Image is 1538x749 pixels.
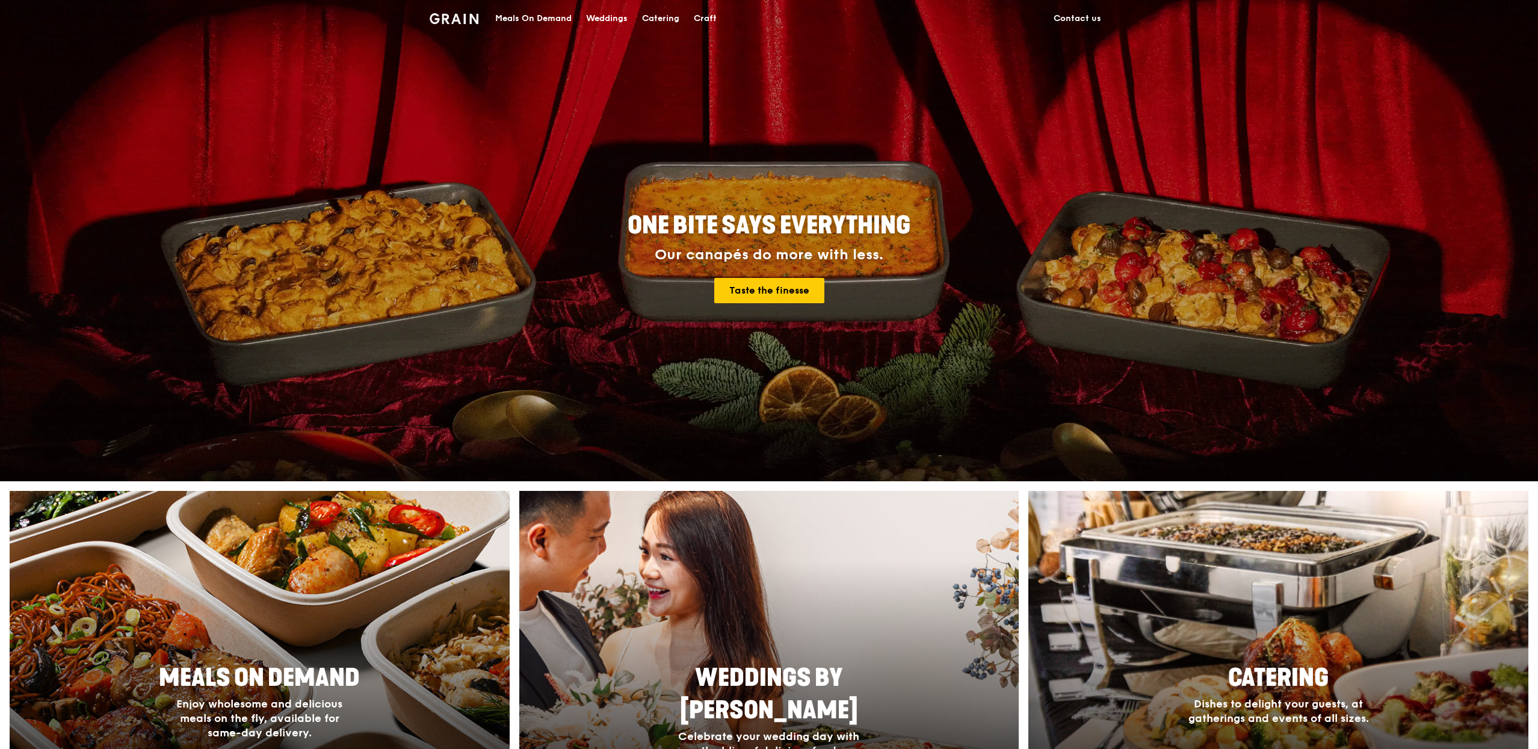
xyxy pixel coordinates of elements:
div: Catering [642,1,679,37]
span: Weddings by [PERSON_NAME] [680,664,858,725]
a: Contact us [1046,1,1108,37]
a: Catering [635,1,687,37]
div: Meals On Demand [495,1,572,37]
div: Weddings [586,1,628,37]
img: Grain [430,13,478,24]
span: ONE BITE SAYS EVERYTHING [628,211,910,240]
span: Catering [1228,664,1329,692]
a: Craft [687,1,724,37]
a: Weddings [579,1,635,37]
span: Enjoy wholesome and delicious meals on the fly, available for same-day delivery. [176,697,342,739]
span: Meals On Demand [159,664,360,692]
div: Craft [694,1,717,37]
a: Taste the finesse [714,278,824,303]
span: Dishes to delight your guests, at gatherings and events of all sizes. [1188,697,1369,725]
div: Our canapés do more with less. [552,247,986,264]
